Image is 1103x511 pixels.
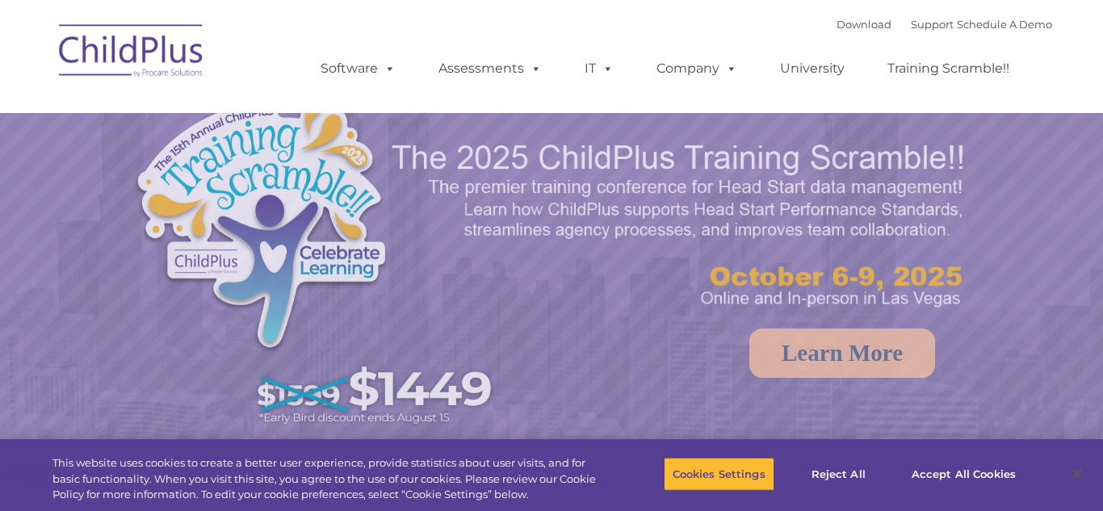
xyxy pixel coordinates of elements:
[749,329,935,378] a: Learn More
[224,107,274,119] span: Last name
[903,457,1025,491] button: Accept All Cookies
[640,52,753,85] a: Company
[837,18,1052,31] font: |
[1059,456,1095,492] button: Close
[788,457,889,491] button: Reject All
[837,18,891,31] a: Download
[911,18,954,31] a: Support
[664,457,774,491] button: Cookies Settings
[224,173,293,185] span: Phone number
[764,52,861,85] a: University
[871,52,1025,85] a: Training Scramble!!
[957,18,1052,31] a: Schedule A Demo
[52,455,606,503] div: This website uses cookies to create a better user experience, provide statistics about user visit...
[51,13,212,94] img: ChildPlus by Procare Solutions
[422,52,558,85] a: Assessments
[304,52,412,85] a: Software
[568,52,630,85] a: IT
